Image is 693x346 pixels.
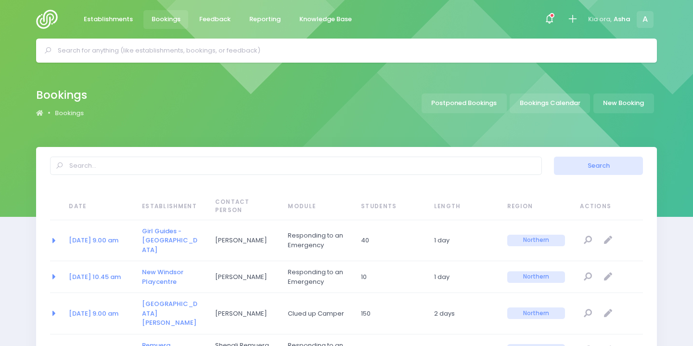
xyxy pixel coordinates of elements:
[501,293,574,334] td: Northern
[63,261,136,293] td: 2030-10-29 10:45:00
[143,10,188,29] a: Bookings
[282,220,355,261] td: Responding to an Emergency
[249,14,281,24] span: Reporting
[614,14,630,24] span: Asha
[507,202,565,211] span: Region
[209,220,282,261] td: Sarah McManaway
[199,14,231,24] span: Feedback
[507,271,565,283] span: Northern
[434,272,492,282] span: 1 day
[637,11,654,28] span: A
[434,309,492,319] span: 2 days
[215,309,273,319] span: [PERSON_NAME]
[69,236,118,245] a: [DATE] 9.00 am
[69,202,127,211] span: Date
[428,261,501,293] td: 1
[136,261,209,293] td: New Windsor Playcentre
[136,220,209,261] td: Girl Guides - Stanmore Bay
[142,267,183,286] a: New Windsor Playcentre
[209,293,282,334] td: Kirsten Hudson
[580,306,596,321] a: View
[55,108,84,118] a: Bookings
[574,220,643,261] td: null
[288,309,346,319] span: Clued up Camper
[361,309,419,319] span: 150
[63,220,136,261] td: 2030-11-26 09:00:00
[361,202,419,211] span: Students
[507,235,565,246] span: Northern
[63,293,136,334] td: 2030-10-22 09:00:00
[191,10,238,29] a: Feedback
[428,293,501,334] td: 2
[215,236,273,245] span: [PERSON_NAME]
[574,261,643,293] td: null
[69,272,121,281] a: [DATE] 10.45 am
[215,272,273,282] span: [PERSON_NAME]
[600,269,616,285] a: Edit
[361,272,419,282] span: 10
[574,293,643,334] td: null
[142,202,200,211] span: Establishment
[50,157,542,175] input: Search...
[36,10,64,29] img: Logo
[501,261,574,293] td: Northern
[434,202,492,211] span: Length
[152,14,180,24] span: Bookings
[554,157,642,175] button: Search
[580,233,596,249] a: View
[580,269,596,285] a: View
[58,43,643,58] input: Search for anything (like establishments, bookings, or feedback)
[36,89,87,102] h2: Bookings
[355,293,428,334] td: 150
[142,299,197,327] a: [GEOGRAPHIC_DATA][PERSON_NAME]
[507,307,565,319] span: Northern
[422,93,507,113] a: Postponed Bookings
[76,10,141,29] a: Establishments
[510,93,590,113] a: Bookings Calendar
[136,293,209,334] td: Mt Albert School
[241,10,288,29] a: Reporting
[600,306,616,321] a: Edit
[282,261,355,293] td: Responding to an Emergency
[291,10,359,29] a: Knowledge Base
[288,202,346,211] span: Module
[600,233,616,249] a: Edit
[209,261,282,293] td: Elena Ruban
[288,267,346,286] span: Responding to an Emergency
[299,14,352,24] span: Knowledge Base
[593,93,654,113] a: New Booking
[580,202,640,211] span: Actions
[355,261,428,293] td: 10
[428,220,501,261] td: 1
[288,231,346,250] span: Responding to an Emergency
[215,198,273,215] span: Contact Person
[84,14,133,24] span: Establishments
[588,14,612,24] span: Kia ora,
[434,236,492,245] span: 1 day
[501,220,574,261] td: Northern
[355,220,428,261] td: 40
[282,293,355,334] td: Clued up Camper
[69,309,118,318] a: [DATE] 9.00 am
[142,226,197,254] a: Girl Guides - [GEOGRAPHIC_DATA]
[361,236,419,245] span: 40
